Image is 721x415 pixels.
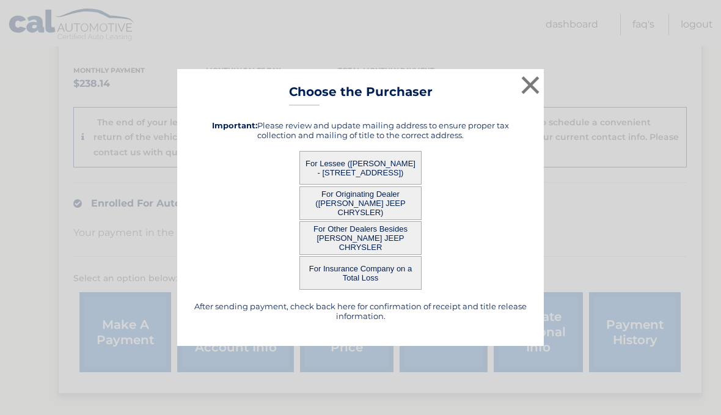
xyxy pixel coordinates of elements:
[299,186,422,220] button: For Originating Dealer ([PERSON_NAME] JEEP CHRYSLER)
[518,73,543,97] button: ×
[212,120,257,130] strong: Important:
[299,256,422,290] button: For Insurance Company on a Total Loss
[289,84,433,106] h3: Choose the Purchaser
[299,151,422,185] button: For Lessee ([PERSON_NAME] - [STREET_ADDRESS])
[299,221,422,255] button: For Other Dealers Besides [PERSON_NAME] JEEP CHRYSLER
[192,301,529,321] h5: After sending payment, check back here for confirmation of receipt and title release information.
[192,120,529,140] h5: Please review and update mailing address to ensure proper tax collection and mailing of title to ...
